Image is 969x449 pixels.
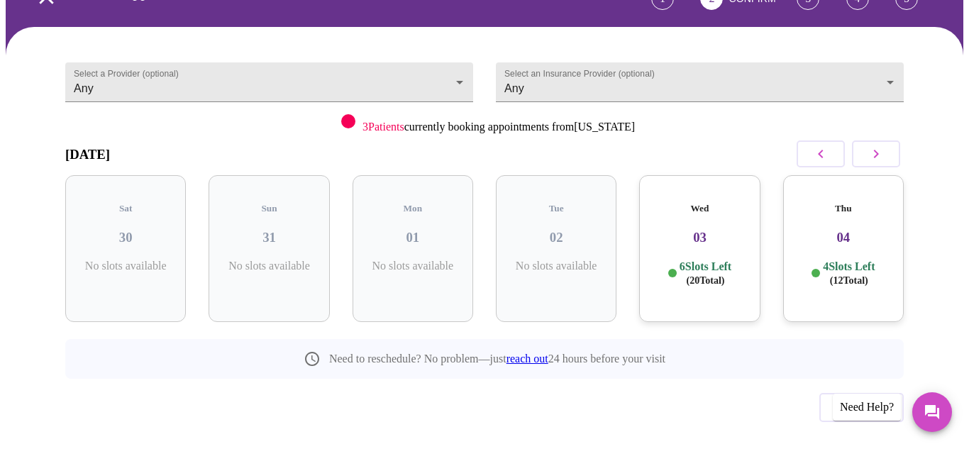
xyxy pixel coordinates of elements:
[77,230,175,245] h3: 30
[830,275,868,286] span: ( 12 Total)
[794,203,892,214] h5: Thu
[506,353,548,365] a: reach out
[77,203,175,214] h5: Sat
[220,230,318,245] h3: 31
[680,260,731,287] p: 6 Slots Left
[496,62,904,102] div: Any
[687,275,725,286] span: ( 20 Total)
[329,353,665,365] p: Need to reschedule? No problem—just 24 hours before your visit
[823,260,875,287] p: 4 Slots Left
[507,230,605,245] h3: 02
[819,393,904,421] button: Previous
[77,260,175,272] p: No slots available
[220,260,318,272] p: No slots available
[65,147,110,162] h3: [DATE]
[364,230,462,245] h3: 01
[362,121,635,133] p: currently booking appointments from [US_STATE]
[507,260,605,272] p: No slots available
[650,230,748,245] h3: 03
[364,260,462,272] p: No slots available
[794,230,892,245] h3: 04
[650,203,748,214] h5: Wed
[220,203,318,214] h5: Sun
[362,121,404,133] span: 3 Patients
[833,394,901,421] div: Need Help?
[912,392,952,432] button: Messages
[507,203,605,214] h5: Tue
[65,62,473,102] div: Any
[364,203,462,214] h5: Mon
